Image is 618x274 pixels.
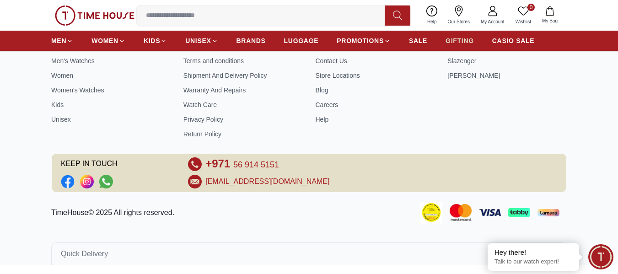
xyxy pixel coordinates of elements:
img: Tamara Payment [537,209,559,216]
img: ... [55,5,134,26]
a: Return Policy [183,129,303,139]
a: SALE [409,32,427,49]
a: Kids [51,100,171,109]
span: CASIO SALE [492,36,535,45]
a: KIDS [144,32,167,49]
a: [PERSON_NAME] [447,71,567,80]
a: Careers [316,100,435,109]
span: LUGGAGE [284,36,319,45]
a: Our Stores [442,4,475,27]
a: BRANDS [236,32,266,49]
a: Social Link [99,175,113,188]
a: Warranty And Repairs [183,86,303,95]
p: Talk to our watch expert! [494,258,572,266]
a: Slazenger [447,56,567,65]
a: CASIO SALE [492,32,535,49]
span: My Account [477,18,508,25]
a: 0Wishlist [510,4,537,27]
a: Men's Watches [51,56,171,65]
div: Chat Widget [588,244,613,269]
span: WOMEN [91,36,118,45]
a: +971 56 914 5151 [205,157,279,171]
span: My Bag [538,17,561,24]
img: Mastercard [450,204,472,221]
a: GIFTING [446,32,474,49]
img: Visa [479,209,501,216]
span: SALE [409,36,427,45]
a: Women's Watches [51,86,171,95]
span: KEEP IN TOUCH [61,157,175,171]
a: Shipment And Delivery Policy [183,71,303,80]
a: Watch Care [183,100,303,109]
span: 0 [527,4,535,11]
img: Tabby Payment [508,208,530,217]
a: MEN [51,32,73,49]
button: Quick Delivery [51,242,567,265]
a: LUGGAGE [284,32,319,49]
a: Social Link [61,175,75,188]
p: TimeHouse© 2025 All rights reserved. [51,207,178,218]
span: Quick Delivery [61,248,108,259]
span: Wishlist [512,18,535,25]
a: Help [422,4,442,27]
a: Blog [316,86,435,95]
a: UNISEX [185,32,218,49]
span: UNISEX [185,36,211,45]
span: GIFTING [446,36,474,45]
button: My Bag [537,5,563,26]
a: Store Locations [316,71,435,80]
a: [EMAIL_ADDRESS][DOMAIN_NAME] [205,176,329,187]
li: Facebook [61,175,75,188]
span: Our Stores [444,18,473,25]
span: Help [424,18,441,25]
a: Social Link [80,175,94,188]
a: Help [316,115,435,124]
a: Privacy Policy [183,115,303,124]
span: MEN [51,36,66,45]
a: Women [51,71,171,80]
a: WOMEN [91,32,125,49]
a: Unisex [51,115,171,124]
a: PROMOTIONS [337,32,391,49]
a: Terms and conditions [183,56,303,65]
span: 56 914 5151 [233,160,279,169]
div: Hey there! [494,248,572,257]
a: Contact Us [316,56,435,65]
span: KIDS [144,36,160,45]
img: Consumer Payment [420,202,442,224]
span: BRANDS [236,36,266,45]
span: PROMOTIONS [337,36,384,45]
